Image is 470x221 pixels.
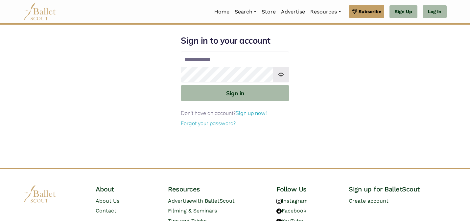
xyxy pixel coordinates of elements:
h4: Sign up for BalletScout [349,185,447,193]
a: Forgot your password? [181,120,236,126]
a: Sign Up [389,5,417,18]
h4: Follow Us [276,185,338,193]
img: instagram logo [276,199,282,204]
img: gem.svg [352,8,357,15]
a: Sign up now! [236,110,267,116]
a: Subscribe [349,5,384,18]
a: Log In [423,5,447,18]
a: Home [212,5,232,19]
a: Facebook [276,208,306,214]
a: Resources [308,5,343,19]
h1: Sign in to your account [181,35,289,46]
img: facebook logo [276,209,282,214]
a: Advertisewith BalletScout [168,198,235,204]
span: with BalletScout [192,198,235,204]
a: Instagram [276,198,308,204]
h4: About [96,185,157,193]
span: Subscribe [359,8,381,15]
a: About Us [96,198,119,204]
a: Advertise [278,5,308,19]
p: Don't have an account? [181,109,289,118]
a: Contact [96,208,116,214]
img: logo [23,185,56,203]
a: Search [232,5,259,19]
a: Create account [349,198,388,204]
a: Store [259,5,278,19]
a: Filming & Seminars [168,208,217,214]
h4: Resources [168,185,266,193]
button: Sign in [181,85,289,101]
